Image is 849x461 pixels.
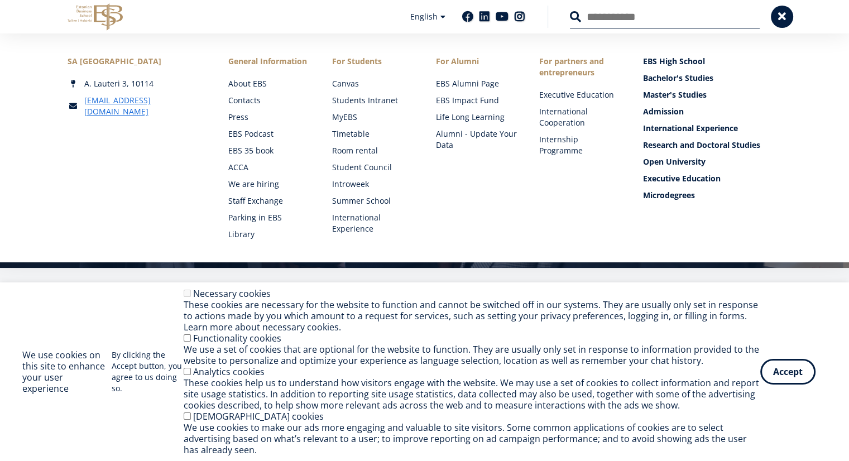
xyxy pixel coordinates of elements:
[643,123,782,134] a: International Experience
[193,332,281,344] label: Functionality cookies
[462,11,473,22] a: Facebook
[193,366,265,378] label: Analytics cookies
[643,156,782,167] a: Open University
[332,212,414,234] a: International Experience
[332,162,414,173] a: Student Council
[539,106,621,128] a: International Cooperation
[643,56,782,67] a: EBS High School
[436,56,517,67] span: For Alumni
[332,145,414,156] a: Room rental
[496,11,509,22] a: Youtube
[436,128,517,151] a: Alumni - Update Your Data
[228,95,310,106] a: Contacts
[184,344,760,366] div: We use a set of cookies that are optional for the website to function. They are usually only set ...
[332,128,414,140] a: Timetable
[193,410,324,422] label: [DEMOGRAPHIC_DATA] cookies
[193,287,271,300] label: Necessary cookies
[436,112,517,123] a: Life Long Learning
[643,73,782,84] a: Bachelor's Studies
[112,349,184,394] p: By clicking the Accept button, you agree to us doing so.
[332,179,414,190] a: Introweek
[228,78,310,89] a: About EBS
[479,11,490,22] a: Linkedin
[332,78,414,89] a: Canvas
[228,56,310,67] span: General Information
[643,140,782,151] a: Research and Doctoral Studies
[184,299,760,333] div: These cookies are necessary for the website to function and cannot be switched off in our systems...
[539,56,621,78] span: For partners and entrepreneurs
[22,349,112,394] h2: We use cookies on this site to enhance your user experience
[68,56,207,67] div: SA [GEOGRAPHIC_DATA]
[228,212,310,223] a: Parking in EBS
[643,106,782,117] a: Admission
[228,195,310,207] a: Staff Exchange
[436,78,517,89] a: EBS Alumni Page
[643,173,782,184] a: Executive Education
[332,56,414,67] a: For Students
[228,145,310,156] a: EBS 35 book
[228,229,310,240] a: Library
[68,78,207,89] div: A. Lauteri 3, 10114
[643,190,782,201] a: Microdegrees
[228,128,310,140] a: EBS Podcast
[184,377,760,411] div: These cookies help us to understand how visitors engage with the website. We may use a set of coo...
[228,112,310,123] a: Press
[760,359,816,385] button: Accept
[539,89,621,100] a: Executive Education
[539,134,621,156] a: Internship Programme
[514,11,525,22] a: Instagram
[332,195,414,207] a: Summer School
[228,162,310,173] a: ACCA
[332,95,414,106] a: Students Intranet
[84,95,207,117] a: [EMAIL_ADDRESS][DOMAIN_NAME]
[436,95,517,106] a: EBS Impact Fund
[332,112,414,123] a: MyEBS
[643,89,782,100] a: Master's Studies
[184,422,760,455] div: We use cookies to make our ads more engaging and valuable to site visitors. Some common applicati...
[228,179,310,190] a: We are hiring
